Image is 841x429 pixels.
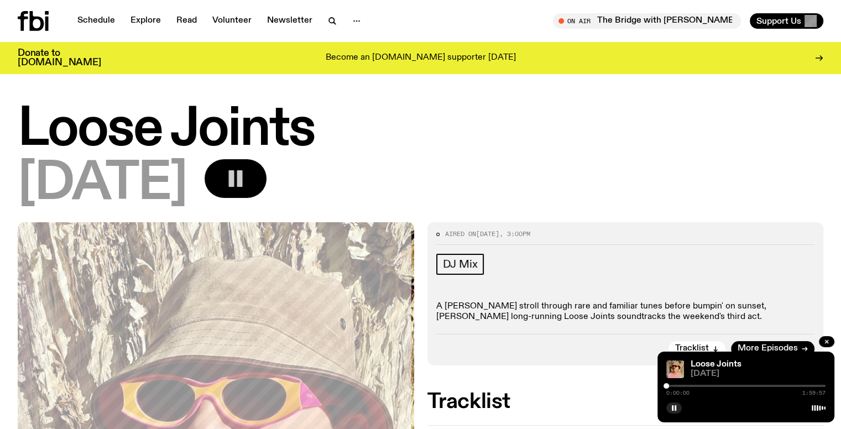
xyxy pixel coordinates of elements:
[666,360,684,378] img: Tyson stands in front of a paperbark tree wearing orange sunglasses, a suede bucket hat and a pin...
[691,370,826,378] span: [DATE]
[427,392,824,412] h2: Tracklist
[666,390,689,396] span: 0:00:00
[206,13,258,29] a: Volunteer
[731,341,814,357] a: More Episodes
[18,105,823,155] h1: Loose Joints
[476,229,499,238] span: [DATE]
[326,53,516,63] p: Become an [DOMAIN_NAME] supporter [DATE]
[565,17,735,25] span: Tune in live
[124,13,168,29] a: Explore
[802,390,826,396] span: 1:59:57
[750,13,823,29] button: Support Us
[499,229,530,238] span: , 3:00pm
[675,344,709,353] span: Tracklist
[18,49,101,67] h3: Donate to [DOMAIN_NAME]
[738,344,798,353] span: More Episodes
[553,13,741,29] button: On AirThe Bridge with [PERSON_NAME]
[436,301,815,322] p: A [PERSON_NAME] stroll through rare and familiar tunes before bumpin' on sunset, [PERSON_NAME] lo...
[443,258,478,270] span: DJ Mix
[170,13,203,29] a: Read
[756,16,801,26] span: Support Us
[691,360,741,369] a: Loose Joints
[18,159,187,209] span: [DATE]
[445,229,476,238] span: Aired on
[436,254,484,275] a: DJ Mix
[71,13,122,29] a: Schedule
[668,341,725,357] button: Tracklist
[260,13,319,29] a: Newsletter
